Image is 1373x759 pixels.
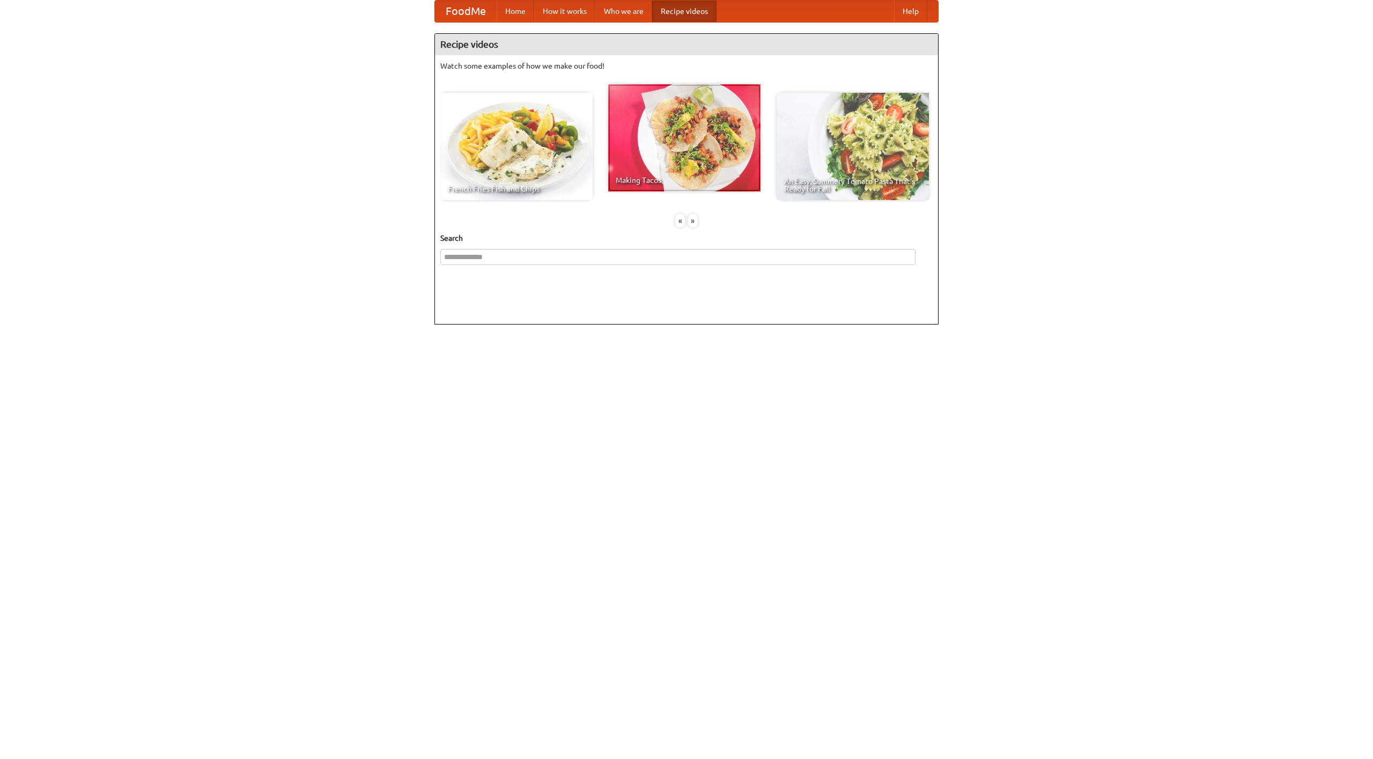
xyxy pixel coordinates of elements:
[448,185,585,193] span: French Fries Fish and Chips
[440,233,933,244] h5: Search
[777,93,929,200] a: An Easy, Summery Tomato Pasta That's Ready for Fall
[435,34,938,55] h4: Recipe videos
[652,1,717,22] a: Recipe videos
[688,214,698,227] div: »
[497,1,534,22] a: Home
[784,178,921,193] span: An Easy, Summery Tomato Pasta That's Ready for Fall
[675,214,685,227] div: «
[435,1,497,22] a: FoodMe
[894,1,927,22] a: Help
[595,1,652,22] a: Who we are
[440,61,933,71] p: Watch some examples of how we make our food!
[616,176,753,184] span: Making Tacos
[534,1,595,22] a: How it works
[440,93,593,200] a: French Fries Fish and Chips
[608,84,761,191] a: Making Tacos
